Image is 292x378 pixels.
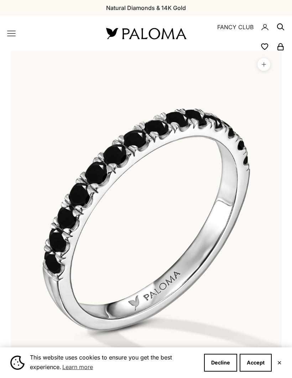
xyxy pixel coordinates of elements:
[10,356,25,370] img: Cookie banner
[203,16,285,51] nav: Secondary navigation
[277,361,282,365] button: Close
[204,354,237,372] button: Decline
[106,3,186,12] p: Natural Diamonds & 14K Gold
[30,353,198,372] span: This website uses cookies to ensure you get the best experience.
[7,29,89,38] nav: Primary navigation
[240,354,272,372] button: Accept
[61,362,94,372] a: Learn more
[217,22,254,32] a: FANCY CLUB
